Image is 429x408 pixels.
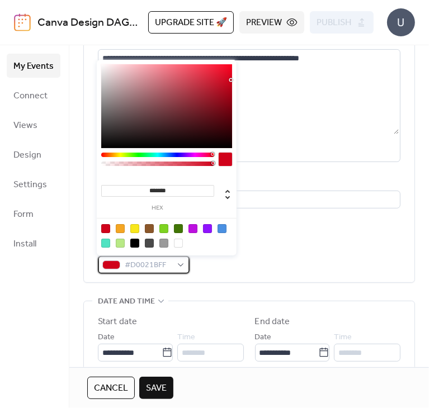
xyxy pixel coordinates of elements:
[155,16,227,30] span: Upgrade site 🚀
[13,58,54,75] span: My Events
[239,11,304,34] button: Preview
[246,16,282,30] span: Preview
[145,239,154,248] div: #4A4A4A
[130,224,139,233] div: #F8E71C
[255,315,290,329] div: End date
[174,239,183,248] div: #FFFFFF
[98,331,115,344] span: Date
[146,382,167,395] span: Save
[98,34,398,48] div: Description
[116,224,125,233] div: #F5A623
[125,259,172,272] span: #D0021BFF
[87,377,135,399] button: Cancel
[98,315,137,329] div: Start date
[218,224,227,233] div: #4A90E2
[177,331,195,344] span: Time
[7,231,60,255] a: Install
[159,224,168,233] div: #7ED321
[7,113,60,137] a: Views
[13,176,47,193] span: Settings
[94,382,128,395] span: Cancel
[98,295,155,309] span: Date and time
[7,202,60,226] a: Form
[14,13,31,31] img: logo
[13,235,36,253] span: Install
[13,206,34,223] span: Form
[101,239,110,248] div: #50E3C2
[116,239,125,248] div: #B8E986
[145,224,154,233] div: #8B572A
[255,331,272,344] span: Date
[101,224,110,233] div: #D0021B
[7,143,60,167] a: Design
[7,83,60,107] a: Connect
[13,87,48,105] span: Connect
[98,175,398,189] div: Location
[159,239,168,248] div: #9B9B9B
[174,224,183,233] div: #417505
[13,117,37,134] span: Views
[188,224,197,233] div: #BD10E0
[130,239,139,248] div: #000000
[387,8,415,36] div: U
[148,11,234,34] button: Upgrade site 🚀
[13,146,41,164] span: Design
[7,172,60,196] a: Settings
[37,12,176,34] a: Canva Design DAG0ypowElY
[334,331,352,344] span: Time
[139,377,173,399] button: Save
[7,54,60,78] a: My Events
[203,224,212,233] div: #9013FE
[101,205,214,211] label: hex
